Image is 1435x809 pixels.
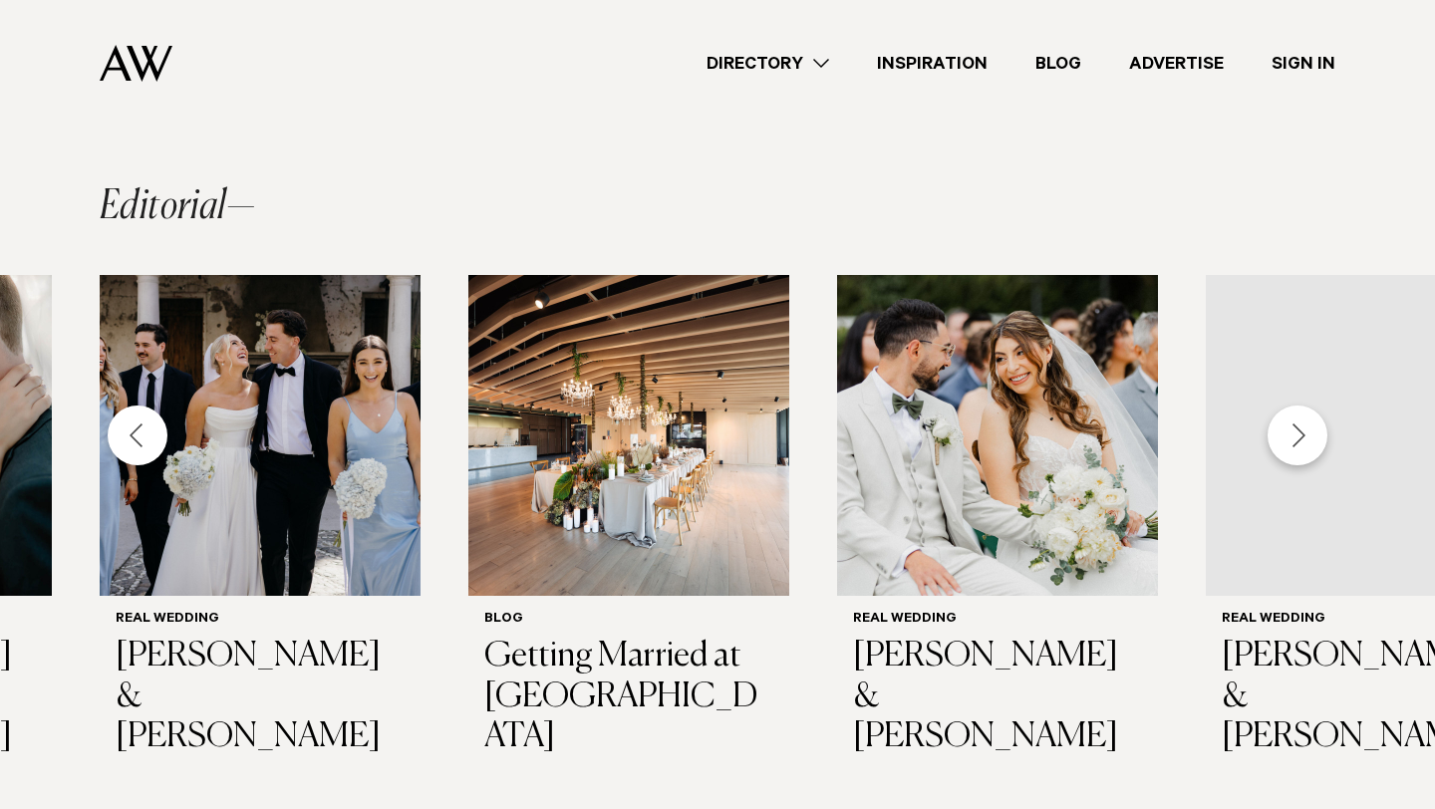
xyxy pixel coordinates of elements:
[1248,51,1359,78] a: Sign In
[484,637,773,758] h3: Getting Married at [GEOGRAPHIC_DATA]
[116,612,405,629] h6: Real Wedding
[100,275,421,596] img: Real Wedding | Hannah & Lucas
[837,275,1158,774] a: Real Wedding | Jennifer & Johann Real Wedding [PERSON_NAME] & [PERSON_NAME]
[683,51,853,78] a: Directory
[116,637,405,758] h3: [PERSON_NAME] & [PERSON_NAME]
[1011,51,1105,78] a: Blog
[468,275,789,774] a: Blog | Getting Married at Park Hyatt Auckland Blog Getting Married at [GEOGRAPHIC_DATA]
[837,275,1158,596] img: Real Wedding | Jennifer & Johann
[468,275,789,596] img: Blog | Getting Married at Park Hyatt Auckland
[100,275,421,774] a: Real Wedding | Hannah & Lucas Real Wedding [PERSON_NAME] & [PERSON_NAME]
[853,637,1142,758] h3: [PERSON_NAME] & [PERSON_NAME]
[484,612,773,629] h6: Blog
[100,187,255,227] h2: Editorial
[1105,51,1248,78] a: Advertise
[100,45,172,82] img: Auckland Weddings Logo
[853,612,1142,629] h6: Real Wedding
[853,51,1011,78] a: Inspiration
